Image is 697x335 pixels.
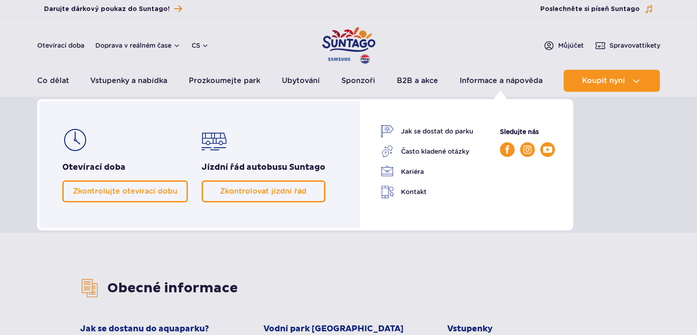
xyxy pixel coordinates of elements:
font: B2B a akce [397,76,438,85]
font: Doprava v reálném čase [95,42,171,49]
a: Kontakt [381,185,473,199]
font: Otevírací doba [37,42,84,49]
font: Sledujte nás [500,128,539,135]
a: Otevírací doba [37,41,84,50]
font: Jak se dostat do parku [401,128,473,135]
font: Informace a nápověda [460,76,543,85]
font: Otevírací doba [62,162,126,173]
a: B2B a akce [397,70,438,92]
a: Prozkoumejte park [189,70,260,92]
img: YouTube [543,146,552,153]
a: Vstupenky a nabídka [90,70,167,92]
a: Často kladené otázky [381,145,473,158]
font: Můj [558,42,570,49]
img: Instagram [523,145,532,154]
img: Facebook [505,145,509,154]
button: Doprava v reálném čase [95,42,181,49]
a: Co dělat [37,70,69,92]
font: Ubytování [282,76,320,85]
button: cs [192,41,209,50]
font: tikety [642,42,660,49]
font: Sponzoři [341,76,375,85]
a: Jak se dostat do parku [381,125,473,138]
a: Kariéra [381,165,473,178]
a: Ubytování [282,70,320,92]
font: Jízdní řád autobusu Suntago [202,162,325,173]
a: Zkontrolujte otevírací dobu [62,180,188,202]
font: Vstupenky a nabídka [90,76,167,85]
font: cs [192,42,200,49]
font: Prozkoumejte park [189,76,260,85]
a: Spravovattikety [595,40,660,51]
font: Co dělat [37,76,69,85]
font: Často kladené otázky [401,148,469,155]
font: Kariéra [401,168,424,175]
a: Informace a nápověda [460,70,543,92]
button: Koupit nyní [564,70,660,92]
a: Můjúčet [543,40,584,51]
a: Zkontrolovat jízdní řád [202,180,325,202]
font: Spravovat [609,42,642,49]
a: Sponzoři [341,70,375,92]
font: Kontakt [401,188,427,195]
font: účet [570,42,584,49]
